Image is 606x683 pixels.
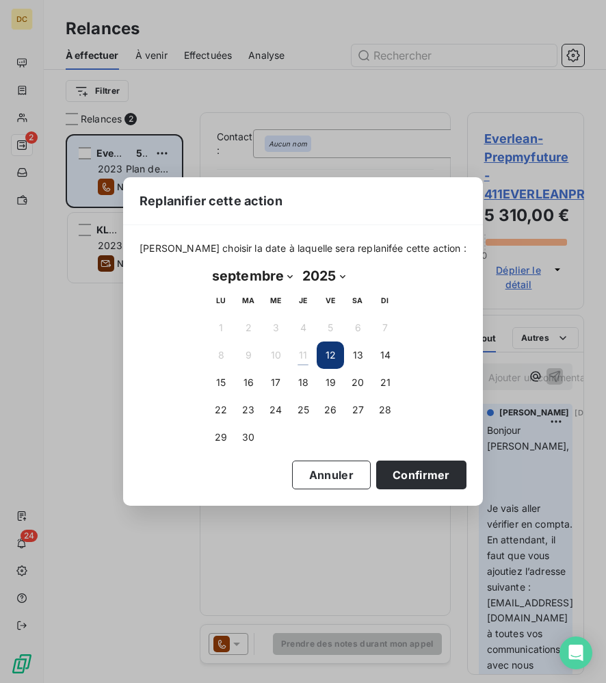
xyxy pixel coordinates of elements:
button: 5 [317,314,344,341]
button: 6 [344,314,371,341]
button: 16 [235,369,262,396]
button: 10 [262,341,289,369]
button: 15 [207,369,235,396]
button: 12 [317,341,344,369]
button: 8 [207,341,235,369]
button: 3 [262,314,289,341]
button: Annuler [292,461,371,489]
button: 19 [317,369,344,396]
div: Open Intercom Messenger [559,636,592,669]
button: 14 [371,341,399,369]
button: 24 [262,396,289,424]
th: lundi [207,287,235,314]
button: 26 [317,396,344,424]
button: 28 [371,396,399,424]
button: 27 [344,396,371,424]
span: [PERSON_NAME] choisir la date à laquelle sera replanifée cette action : [140,242,466,255]
button: 17 [262,369,289,396]
button: Confirmer [376,461,466,489]
button: 22 [207,396,235,424]
button: 20 [344,369,371,396]
button: 21 [371,369,399,396]
th: vendredi [317,287,344,314]
th: samedi [344,287,371,314]
button: 9 [235,341,262,369]
button: 7 [371,314,399,341]
button: 13 [344,341,371,369]
button: 4 [289,314,317,341]
button: 2 [235,314,262,341]
button: 23 [235,396,262,424]
button: 18 [289,369,317,396]
span: Replanifier cette action [140,192,282,210]
th: mardi [235,287,262,314]
button: 1 [207,314,235,341]
th: mercredi [262,287,289,314]
button: 29 [207,424,235,451]
button: 25 [289,396,317,424]
button: 11 [289,341,317,369]
button: 30 [235,424,262,451]
th: jeudi [289,287,317,314]
th: dimanche [371,287,399,314]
